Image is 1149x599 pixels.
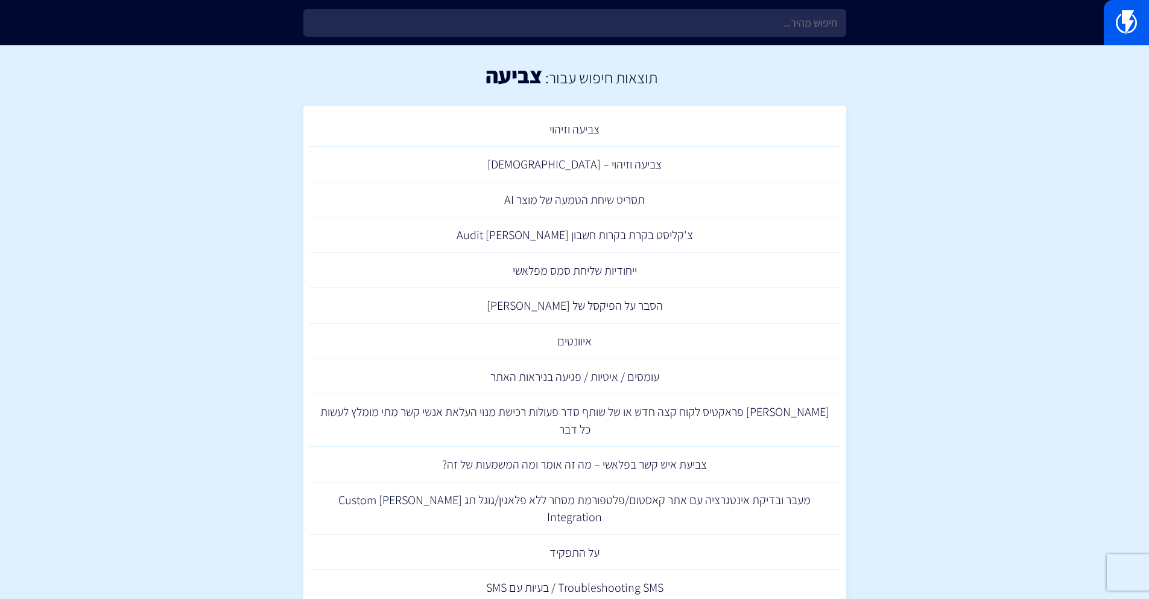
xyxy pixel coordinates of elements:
[309,324,840,359] a: איוונטים
[309,217,840,253] a: צ'קליסט בקרת בקרות חשבון Audit [PERSON_NAME]
[309,535,840,571] a: על התפקיד
[309,253,840,289] a: ייחודיות שליחת סמס מפלאשי
[309,394,840,447] a: [PERSON_NAME] פראקטיס לקוח קצה חדש או של שותף סדר פעולות רכישת מנוי העלאת אנשי קשר מתי מומלץ לעשו...
[309,288,840,324] a: הסבר על הפיקסל של [PERSON_NAME]
[486,63,542,88] h1: צביעה
[303,9,846,37] input: חיפוש מהיר...
[309,147,840,182] a: צביעה וזיהוי – [DEMOGRAPHIC_DATA]
[309,447,840,482] a: צביעת איש קשר בפלאשי – מה זה אומר ומה המשמעות של זה?
[309,482,840,535] a: מעבר ובדיקת אינטגרציה עם אתר קאסטום/פלטפורמת מסחר ללא פלאגין/גוגל תג [PERSON_NAME] Custom Integra...
[309,359,840,395] a: עומסים / איטיות / פגיעה בניראות האתר
[309,182,840,218] a: תסריט שיחת הטמעה של מוצר AI
[542,69,657,86] h2: תוצאות חיפוש עבור:
[309,112,840,147] a: צביעה וזיהוי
